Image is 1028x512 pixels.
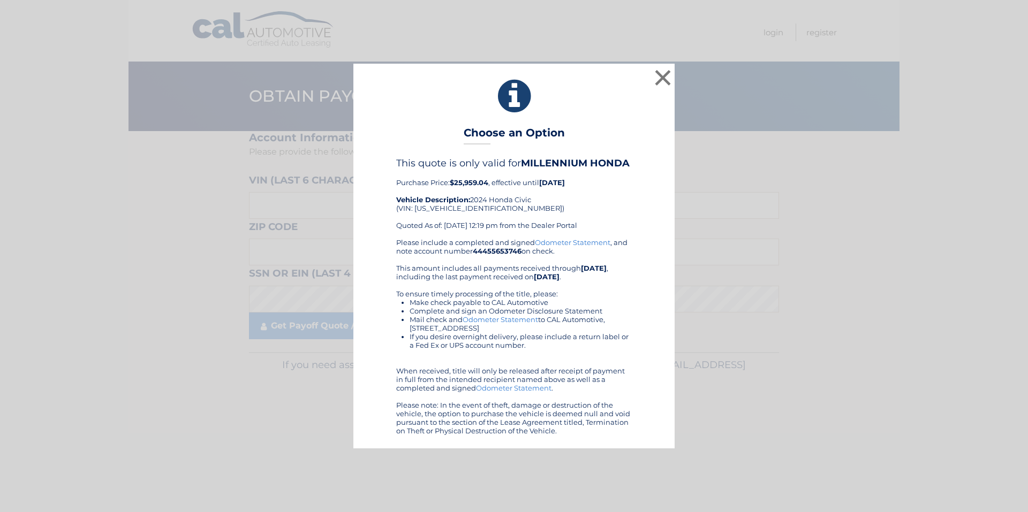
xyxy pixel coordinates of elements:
[396,238,632,435] div: Please include a completed and signed , and note account number on check. This amount includes al...
[410,315,632,332] li: Mail check and to CAL Automotive, [STREET_ADDRESS]
[396,157,632,169] h4: This quote is only valid for
[396,157,632,238] div: Purchase Price: , effective until 2024 Honda Civic (VIN: [US_VEHICLE_IDENTIFICATION_NUMBER]) Quot...
[463,315,538,324] a: Odometer Statement
[410,298,632,307] li: Make check payable to CAL Automotive
[539,178,565,187] b: [DATE]
[521,157,630,169] b: MILLENNIUM HONDA
[652,67,674,88] button: ×
[410,307,632,315] li: Complete and sign an Odometer Disclosure Statement
[581,264,607,272] b: [DATE]
[535,238,610,247] a: Odometer Statement
[396,195,470,204] strong: Vehicle Description:
[464,126,565,145] h3: Choose an Option
[476,384,551,392] a: Odometer Statement
[410,332,632,349] li: If you desire overnight delivery, please include a return label or a Fed Ex or UPS account number.
[534,272,560,281] b: [DATE]
[473,247,521,255] b: 44455653746
[450,178,488,187] b: $25,959.04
